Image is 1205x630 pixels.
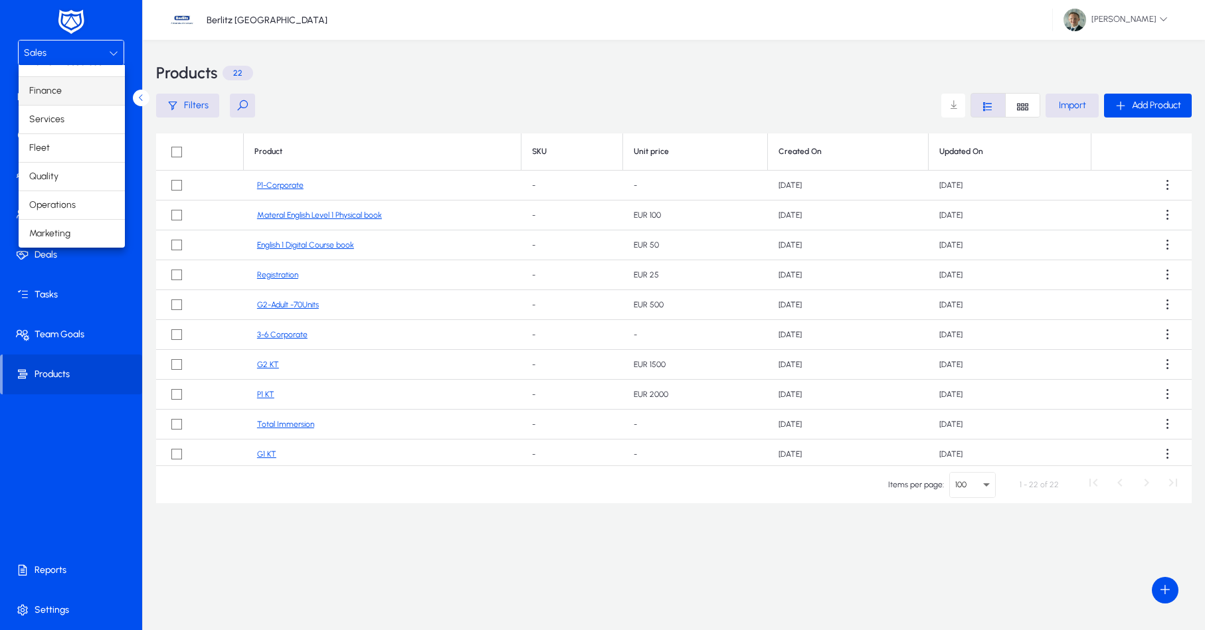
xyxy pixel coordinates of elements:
[29,197,76,213] span: Operations
[29,112,64,127] span: Services
[29,140,50,156] span: Fleet
[29,169,58,185] span: Quality
[29,226,70,242] span: Marketing
[29,83,62,99] span: Finance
